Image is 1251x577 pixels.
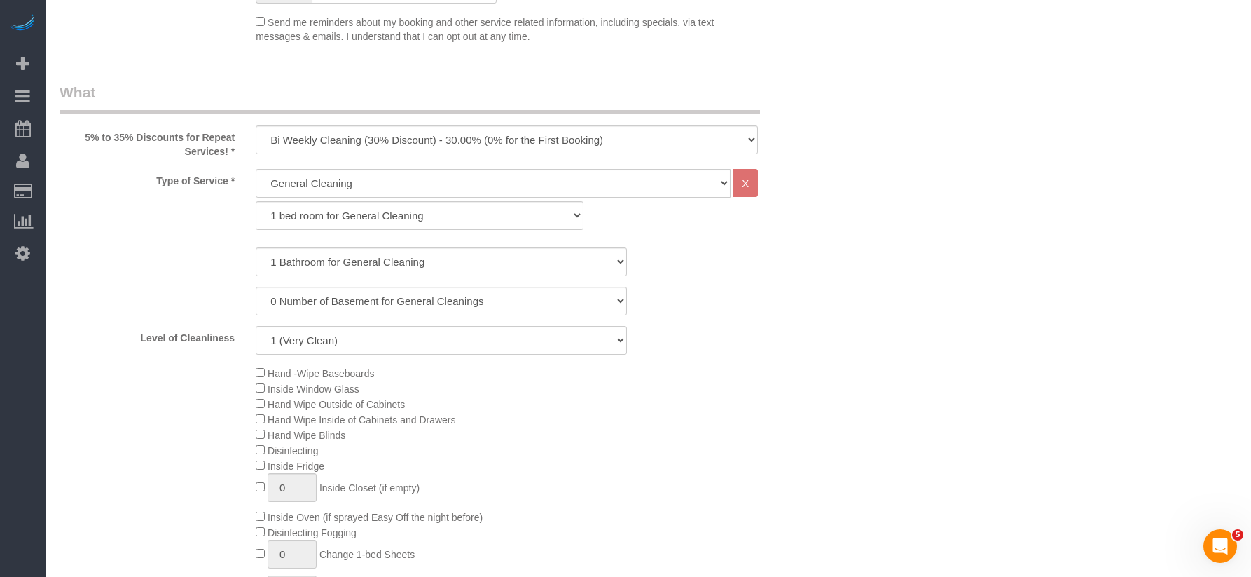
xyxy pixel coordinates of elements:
label: Type of Service * [49,169,245,188]
span: Hand -Wipe Baseboards [268,368,375,379]
span: Hand Wipe Inside of Cabinets and Drawers [268,414,455,426]
span: Inside Fridge [268,461,324,472]
img: Automaid Logo [8,14,36,34]
span: Inside Closet (if empty) [319,482,420,494]
span: Send me reminders about my booking and other service related information, including specials, via... [256,17,714,42]
span: Inside Oven (if sprayed Easy Off the night before) [268,512,483,523]
span: Disinfecting [268,445,318,456]
span: Change 1-bed Sheets [319,549,415,560]
span: Hand Wipe Outside of Cabinets [268,399,405,410]
span: Hand Wipe Blinds [268,430,345,441]
legend: What [60,82,760,114]
span: Inside Window Glass [268,383,359,395]
label: Level of Cleanliness [49,326,245,345]
span: Disinfecting Fogging [268,527,357,538]
iframe: Intercom live chat [1203,529,1237,563]
label: 5% to 35% Discounts for Repeat Services! * [49,125,245,158]
span: 5 [1232,529,1243,541]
